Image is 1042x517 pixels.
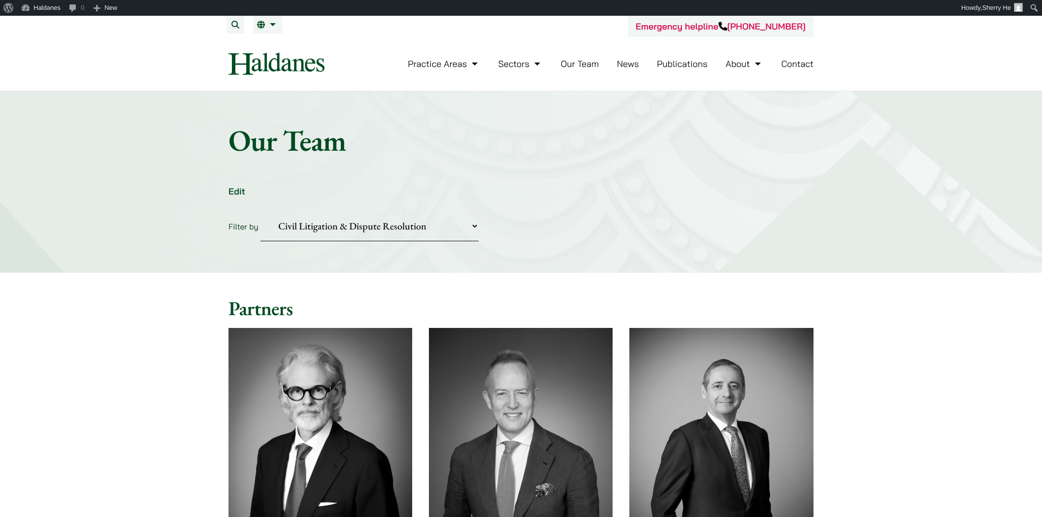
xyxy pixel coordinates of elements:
[228,186,245,197] a: Edit
[227,16,244,33] button: Search
[228,296,814,320] h2: Partners
[561,58,599,69] a: Our Team
[781,58,814,69] a: Contact
[408,58,480,69] a: Practice Areas
[257,21,278,29] a: EN
[228,123,814,158] h1: Our Team
[617,58,639,69] a: News
[657,58,708,69] a: Publications
[725,58,763,69] a: About
[228,222,259,231] label: Filter by
[498,58,543,69] a: Sectors
[982,4,1011,11] span: Sherry He
[228,53,325,75] img: Logo of Haldanes
[636,21,806,32] a: Emergency helpline[PHONE_NUMBER]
